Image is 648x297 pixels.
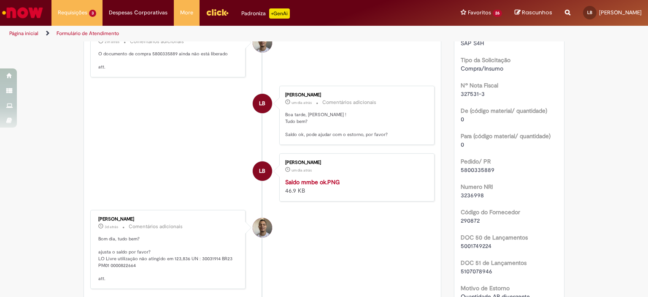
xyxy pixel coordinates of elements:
[461,259,526,267] b: DOC 51 de Lançamentos
[461,107,547,114] b: De (código material/ quantidade)
[285,178,426,195] div: 46.9 KB
[98,51,239,71] p: O documento de compra 5800335889 ainda não está liberado att.
[285,160,426,165] div: [PERSON_NAME]
[461,141,464,148] span: 0
[461,234,528,241] b: DOC 50 de Lançamentos
[1,4,44,21] img: ServiceNow
[285,178,340,186] a: Saldo mmbe ok.PNG
[105,224,118,229] time: 29/08/2025 08:45:30
[6,26,426,41] ul: Trilhas de página
[57,30,119,37] a: Formulário de Atendimento
[259,161,265,181] span: LB
[58,8,87,17] span: Requisições
[322,99,376,106] small: Comentários adicionais
[461,191,484,199] span: 3236998
[461,39,484,47] span: SAP S4H
[206,6,229,19] img: click_logo_yellow_360x200.png
[461,65,503,72] span: Compra/Insumo
[130,38,184,45] small: Comentários adicionais
[253,33,272,52] div: Joziano De Jesus Oliveira
[461,217,480,224] span: 290872
[292,168,312,173] span: um dia atrás
[522,8,552,16] span: Rascunhos
[253,161,272,181] div: Lucas Aleixo Braga
[515,9,552,17] a: Rascunhos
[98,236,239,282] p: Bom dia, tudo bem? ajusta o saldo por favor? LO Livre utilização não atingido em 123,836 UN : 300...
[285,93,426,98] div: [PERSON_NAME]
[129,223,183,230] small: Comentários adicionais
[241,8,290,19] div: Padroniza
[98,217,239,222] div: [PERSON_NAME]
[599,9,642,16] span: [PERSON_NAME]
[180,8,193,17] span: More
[461,284,510,292] b: Motivo de Estorno
[105,39,119,44] time: 31/08/2025 09:16:57
[105,224,118,229] span: 3d atrás
[468,8,491,17] span: Favoritos
[461,56,510,64] b: Tipo da Solicitação
[461,115,464,123] span: 0
[269,8,290,19] p: +GenAi
[285,112,426,138] p: Boa tarde, [PERSON_NAME] ! Tudo bem? Saldo ok, pode ajudar com o estorno, por favor?
[292,168,312,173] time: 30/08/2025 13:42:44
[461,132,551,140] b: Para (código material/ quantidade)
[292,100,312,105] time: 30/08/2025 13:43:10
[461,158,491,165] b: Pedido/ PR
[253,218,272,237] div: Joziano De Jesus Oliveira
[9,30,38,37] a: Página inicial
[587,10,592,15] span: LB
[493,10,502,17] span: 26
[259,93,265,114] span: LB
[461,90,485,98] span: 327531-3
[461,208,520,216] b: Código do Fornecedor
[253,94,272,113] div: Lucas Aleixo Braga
[292,100,312,105] span: um dia atrás
[461,242,491,250] span: 5001749224
[461,267,492,275] span: 5107078946
[109,8,167,17] span: Despesas Corporativas
[461,166,494,174] span: 5800335889
[461,82,498,89] b: Nº Nota Fiscal
[89,10,96,17] span: 3
[105,39,119,44] span: 21h atrás
[461,183,493,191] b: Numero NRI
